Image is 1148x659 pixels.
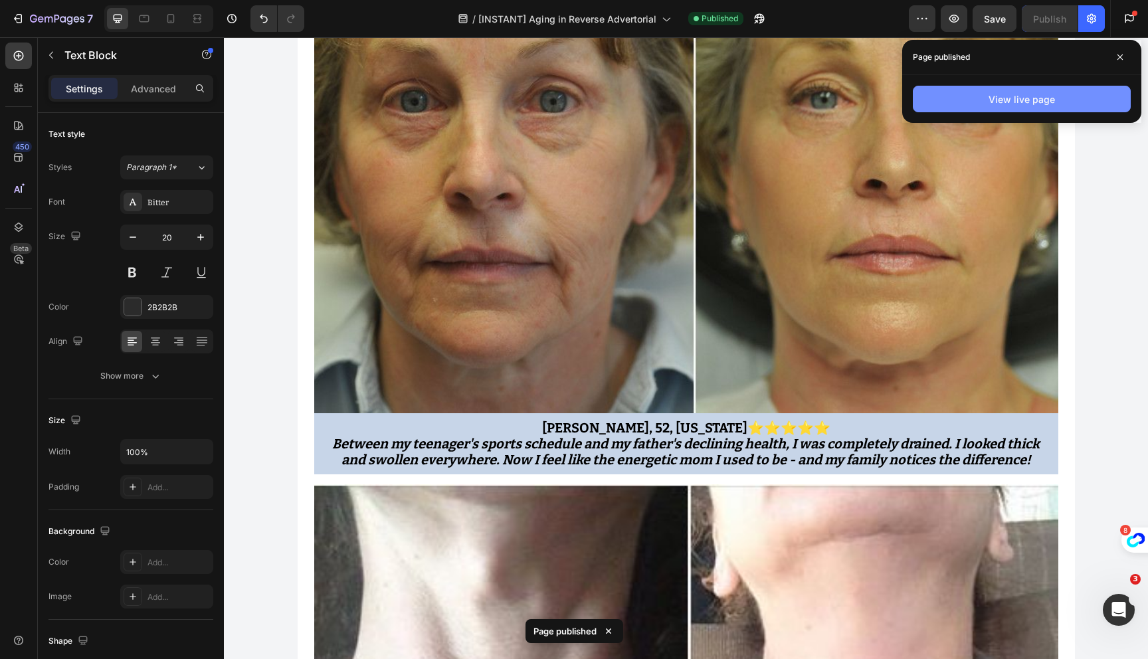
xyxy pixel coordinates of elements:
div: Undo/Redo [250,5,304,32]
span: Save [984,13,1006,25]
div: Show more [100,369,162,383]
iframe: Intercom live chat [1103,594,1135,626]
div: Font [48,196,65,208]
div: Size [48,412,84,430]
p: ⭐⭐⭐⭐⭐ [97,383,828,399]
div: Padding [48,481,79,493]
button: Save [973,5,1016,32]
strong: [PERSON_NAME], 52, [US_STATE] [318,383,524,399]
span: Paragraph 1* [126,161,177,173]
input: Auto [121,440,213,464]
span: / [472,12,476,26]
p: Page published [533,624,597,638]
div: Color [48,301,69,313]
div: Background [48,523,113,541]
button: Publish [1022,5,1078,32]
button: View live page [913,86,1131,112]
button: Paragraph 1* [120,155,213,179]
span: [INSTANT] Aging in Reverse Advertorial [478,12,656,26]
div: Styles [48,161,72,173]
p: Advanced [131,82,176,96]
div: 450 [13,141,32,152]
div: Bitter [147,197,210,209]
span: Published [702,13,738,25]
div: Shape [48,632,91,650]
div: Publish [1033,12,1066,26]
div: Text style [48,128,85,140]
span: 3 [1130,574,1141,585]
div: Beta [10,243,32,254]
p: Page published [913,50,970,64]
p: Settings [66,82,103,96]
button: Show more [48,364,213,388]
p: 7 [87,11,93,27]
div: 2B2B2B [147,302,210,314]
i: Between my teenager's sports schedule and my father's declining health, I was completely drained.... [108,399,816,430]
div: View live page [989,92,1055,106]
div: Image [48,591,72,603]
iframe: Design area [224,37,1148,659]
div: Add... [147,557,210,569]
div: Add... [147,591,210,603]
div: Add... [147,482,210,494]
div: Align [48,333,86,351]
div: Color [48,556,69,568]
p: Text Block [64,47,177,63]
button: 7 [5,5,99,32]
div: Size [48,228,84,246]
div: Width [48,446,70,458]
